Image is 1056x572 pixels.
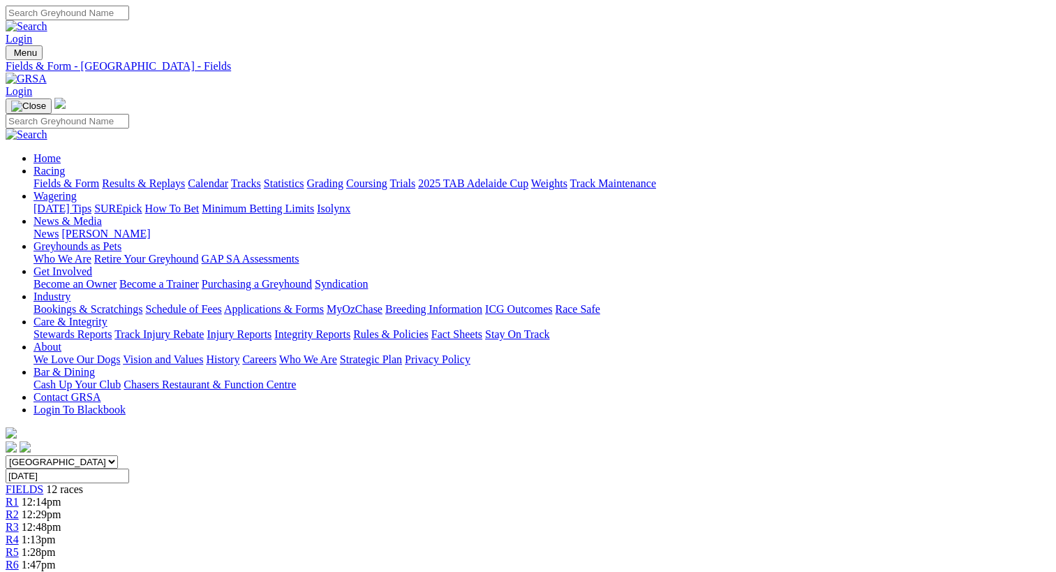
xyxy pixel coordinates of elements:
input: Search [6,6,129,20]
div: About [34,353,1050,366]
img: Close [11,101,46,112]
a: Syndication [315,278,368,290]
div: Industry [34,303,1050,316]
a: Isolynx [317,203,350,214]
a: We Love Our Dogs [34,353,120,365]
div: News & Media [34,228,1050,240]
a: Racing [34,165,65,177]
a: Rules & Policies [353,328,429,340]
a: Minimum Betting Limits [202,203,314,214]
a: Become a Trainer [119,278,199,290]
a: Industry [34,291,70,302]
a: SUREpick [94,203,142,214]
div: Get Involved [34,278,1050,291]
a: Purchasing a Greyhound [202,278,312,290]
a: Home [34,152,61,164]
img: Search [6,20,47,33]
a: Login [6,33,32,45]
a: R5 [6,546,19,558]
a: Bar & Dining [34,366,95,378]
a: MyOzChase [327,303,382,315]
a: [PERSON_NAME] [61,228,150,240]
a: Retire Your Greyhound [94,253,199,265]
img: logo-grsa-white.png [54,98,66,109]
a: Fact Sheets [431,328,482,340]
a: FIELDS [6,483,43,495]
a: Tracks [231,177,261,189]
img: twitter.svg [20,441,31,453]
a: Wagering [34,190,77,202]
a: Breeding Information [385,303,482,315]
a: Cash Up Your Club [34,379,121,390]
a: Track Maintenance [570,177,656,189]
a: Privacy Policy [405,353,470,365]
button: Toggle navigation [6,45,43,60]
a: Calendar [188,177,228,189]
a: Careers [242,353,276,365]
a: How To Bet [145,203,200,214]
input: Search [6,114,129,129]
div: Care & Integrity [34,328,1050,341]
a: Contact GRSA [34,391,101,403]
a: Bookings & Scratchings [34,303,142,315]
a: Become an Owner [34,278,117,290]
a: Vision and Values [123,353,203,365]
a: R4 [6,534,19,545]
span: 1:13pm [22,534,56,545]
a: R1 [6,496,19,508]
a: Injury Reports [207,328,272,340]
a: Results & Replays [102,177,185,189]
a: Fields & Form - [GEOGRAPHIC_DATA] - Fields [6,60,1050,73]
img: GRSA [6,73,47,85]
a: R2 [6,508,19,520]
a: 2025 TAB Adelaide Cup [418,177,528,189]
a: R3 [6,521,19,533]
a: Weights [531,177,567,189]
span: 12:29pm [22,508,61,520]
a: Stewards Reports [34,328,112,340]
div: Wagering [34,203,1050,215]
a: Track Injury Rebate [114,328,204,340]
a: Grading [307,177,343,189]
a: Stay On Track [485,328,549,340]
a: Login To Blackbook [34,404,126,416]
a: ICG Outcomes [485,303,552,315]
input: Select date [6,469,129,483]
a: Login [6,85,32,97]
a: Statistics [264,177,304,189]
img: facebook.svg [6,441,17,453]
img: Search [6,129,47,141]
div: Racing [34,177,1050,190]
span: 12:14pm [22,496,61,508]
a: GAP SA Assessments [202,253,299,265]
a: Get Involved [34,265,92,277]
a: Care & Integrity [34,316,107,328]
button: Toggle navigation [6,98,52,114]
span: 1:47pm [22,559,56,571]
a: Who We Are [34,253,91,265]
a: History [206,353,239,365]
div: Bar & Dining [34,379,1050,391]
a: Trials [389,177,415,189]
div: Greyhounds as Pets [34,253,1050,265]
a: Integrity Reports [274,328,350,340]
span: 1:28pm [22,546,56,558]
a: News [34,228,59,240]
a: News & Media [34,215,102,227]
a: R6 [6,559,19,571]
span: 12 races [46,483,83,495]
a: Applications & Forms [224,303,324,315]
a: Chasers Restaurant & Function Centre [124,379,296,390]
a: Strategic Plan [340,353,402,365]
a: Race Safe [555,303,600,315]
a: Greyhounds as Pets [34,240,121,252]
a: About [34,341,61,353]
a: Fields & Form [34,177,99,189]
